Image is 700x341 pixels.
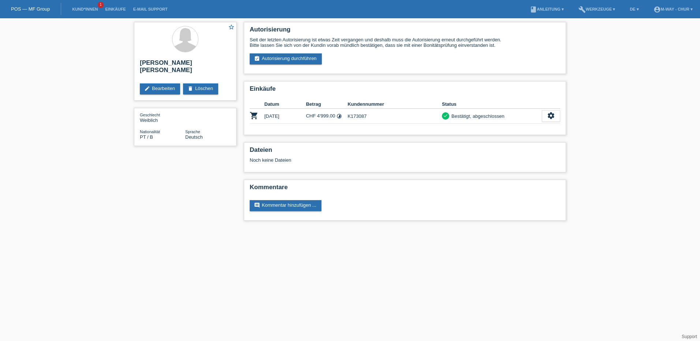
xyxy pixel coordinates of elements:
[526,7,567,11] a: bookAnleitung ▾
[101,7,129,11] a: Einkäufe
[140,83,180,94] a: editBearbeiten
[264,109,306,124] td: [DATE]
[98,2,104,8] span: 1
[547,112,555,120] i: settings
[250,146,560,157] h2: Dateien
[654,6,661,13] i: account_circle
[187,86,193,91] i: delete
[626,7,642,11] a: DE ▾
[140,113,160,117] span: Geschlecht
[250,157,473,163] div: Noch keine Dateien
[228,24,235,30] i: star_border
[140,134,153,140] span: Portugal / B / 22.03.2021
[347,100,442,109] th: Kundennummer
[443,113,448,118] i: check
[306,100,348,109] th: Betrag
[68,7,101,11] a: Kund*innen
[250,37,560,48] div: Seit der letzten Autorisierung ist etwas Zeit vergangen und deshalb muss die Autorisierung erneut...
[183,83,218,94] a: deleteLöschen
[306,109,348,124] td: CHF 4'999.00
[130,7,171,11] a: E-Mail Support
[575,7,619,11] a: buildWerkzeuge ▾
[144,86,150,91] i: edit
[250,184,560,195] h2: Kommentare
[449,112,504,120] div: Bestätigt, abgeschlossen
[140,59,231,78] h2: [PERSON_NAME] [PERSON_NAME]
[11,6,50,12] a: POS — MF Group
[250,85,560,96] h2: Einkäufe
[250,200,321,211] a: commentKommentar hinzufügen ...
[185,130,200,134] span: Sprache
[254,202,260,208] i: comment
[650,7,696,11] a: account_circlem-way - Chur ▾
[228,24,235,31] a: star_border
[682,334,697,339] a: Support
[578,6,586,13] i: build
[250,111,258,120] i: POSP00026047
[254,56,260,61] i: assignment_turned_in
[250,53,322,64] a: assignment_turned_inAutorisierung durchführen
[347,109,442,124] td: K173087
[442,100,542,109] th: Status
[250,26,560,37] h2: Autorisierung
[140,112,185,123] div: Weiblich
[530,6,537,13] i: book
[336,113,342,119] i: 24 Raten
[185,134,203,140] span: Deutsch
[140,130,160,134] span: Nationalität
[264,100,306,109] th: Datum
